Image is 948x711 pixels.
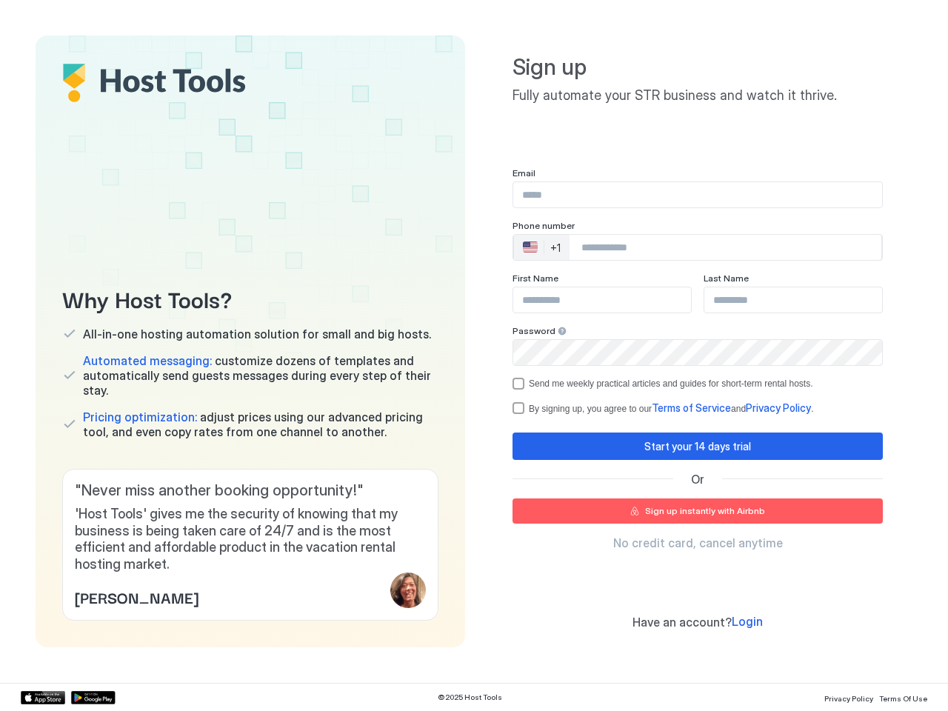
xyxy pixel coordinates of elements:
span: Automated messaging: [83,353,212,368]
a: Privacy Policy [824,690,873,705]
input: Phone Number input [570,234,881,261]
div: Start your 14 days trial [644,438,751,454]
span: [PERSON_NAME] [75,586,198,608]
span: Email [513,167,535,178]
button: Start your 14 days trial [513,433,883,460]
span: First Name [513,273,558,284]
span: Terms Of Use [879,694,927,703]
span: Terms of Service [652,401,731,414]
input: Input Field [513,340,882,365]
span: Sign up [513,53,883,81]
input: Input Field [513,182,882,207]
a: Google Play Store [71,691,116,704]
input: Input Field [513,287,691,313]
div: Sign up instantly with Airbnb [645,504,765,518]
a: Login [732,614,763,630]
a: Terms Of Use [879,690,927,705]
span: Privacy Policy [746,401,811,414]
div: By signing up, you agree to our and . [529,401,813,415]
a: Terms of Service [652,403,731,414]
div: optOut [513,378,883,390]
span: No credit card, cancel anytime [613,535,783,550]
button: Sign up instantly with Airbnb [513,498,883,524]
div: Countries button [514,235,570,260]
span: customize dozens of templates and automatically send guests messages during every step of their s... [83,353,438,398]
span: © 2025 Host Tools [438,692,502,702]
span: Why Host Tools? [62,281,438,315]
span: adjust prices using our advanced pricing tool, and even copy rates from one channel to another. [83,410,438,439]
div: termsPrivacy [513,401,883,415]
span: Login [732,614,763,629]
span: 'Host Tools' gives me the security of knowing that my business is being taken care of 24/7 and is... [75,506,426,573]
span: Fully automate your STR business and watch it thrive. [513,87,883,104]
span: Pricing optimization: [83,410,197,424]
span: Phone number [513,220,575,231]
span: Last Name [704,273,749,284]
div: 🇺🇸 [523,238,538,256]
div: profile [390,573,426,608]
span: Privacy Policy [824,694,873,703]
a: Privacy Policy [746,403,811,414]
span: All-in-one hosting automation solution for small and big hosts. [83,327,431,341]
a: App Store [21,691,65,704]
span: Password [513,325,555,336]
input: Input Field [704,287,882,313]
span: Or [691,472,704,487]
span: " Never miss another booking opportunity! " [75,481,426,500]
div: Send me weekly practical articles and guides for short-term rental hosts. [529,378,813,389]
span: Have an account? [632,615,732,630]
div: +1 [550,241,561,255]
